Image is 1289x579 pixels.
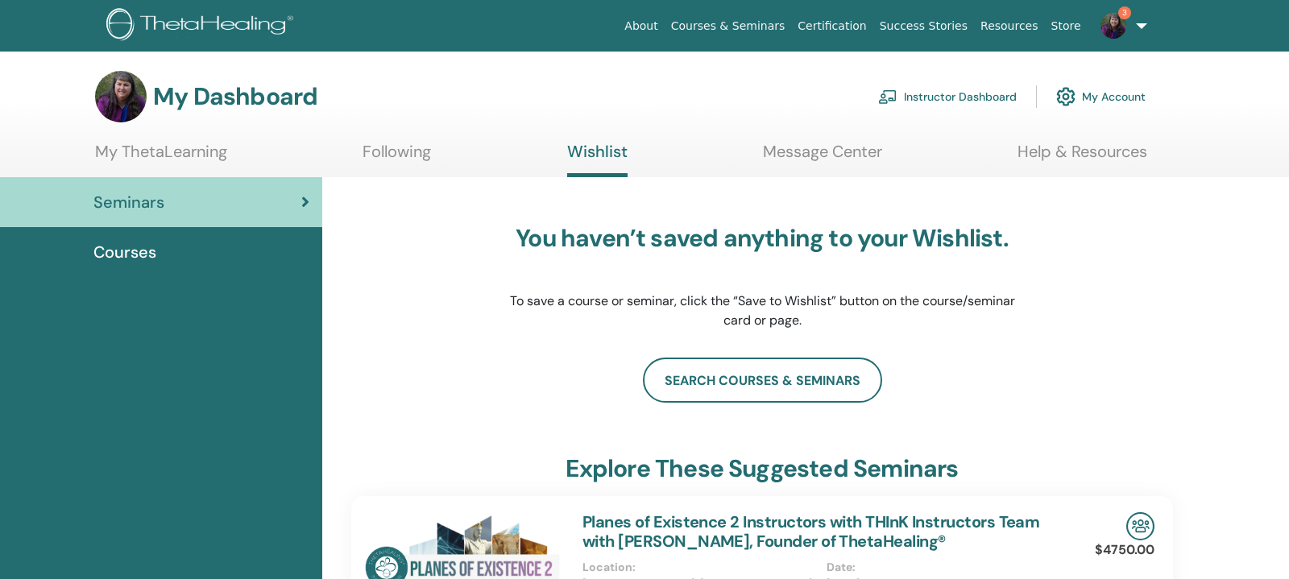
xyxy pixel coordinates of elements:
h3: explore these suggested seminars [566,454,958,483]
a: Planes of Existence 2 Instructors with THInK Instructors Team with [PERSON_NAME], Founder of Thet... [582,511,1039,552]
a: search courses & seminars [643,358,882,403]
span: Courses [93,240,156,264]
img: chalkboard-teacher.svg [878,89,897,104]
a: Instructor Dashboard [878,79,1017,114]
p: Date : [827,559,1061,576]
a: Success Stories [873,11,974,41]
a: Wishlist [567,142,628,177]
span: 3 [1118,6,1131,19]
img: In-Person Seminar [1126,512,1154,540]
a: Certification [791,11,872,41]
a: Message Center [763,142,882,173]
p: To save a course or seminar, click the “Save to Wishlist” button on the course/seminar card or page. [508,292,1016,330]
a: My ThetaLearning [95,142,227,173]
a: Store [1045,11,1088,41]
a: Following [363,142,431,173]
p: Location : [582,559,817,576]
a: Resources [974,11,1045,41]
img: default.jpg [95,71,147,122]
a: Courses & Seminars [665,11,792,41]
h3: You haven’t saved anything to your Wishlist. [508,224,1016,253]
a: My Account [1056,79,1146,114]
a: Help & Resources [1018,142,1147,173]
span: Seminars [93,190,164,214]
p: $4750.00 [1095,540,1154,560]
img: logo.png [106,8,299,44]
a: About [618,11,664,41]
img: cog.svg [1056,83,1076,110]
h3: My Dashboard [153,82,317,111]
img: default.jpg [1100,13,1126,39]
